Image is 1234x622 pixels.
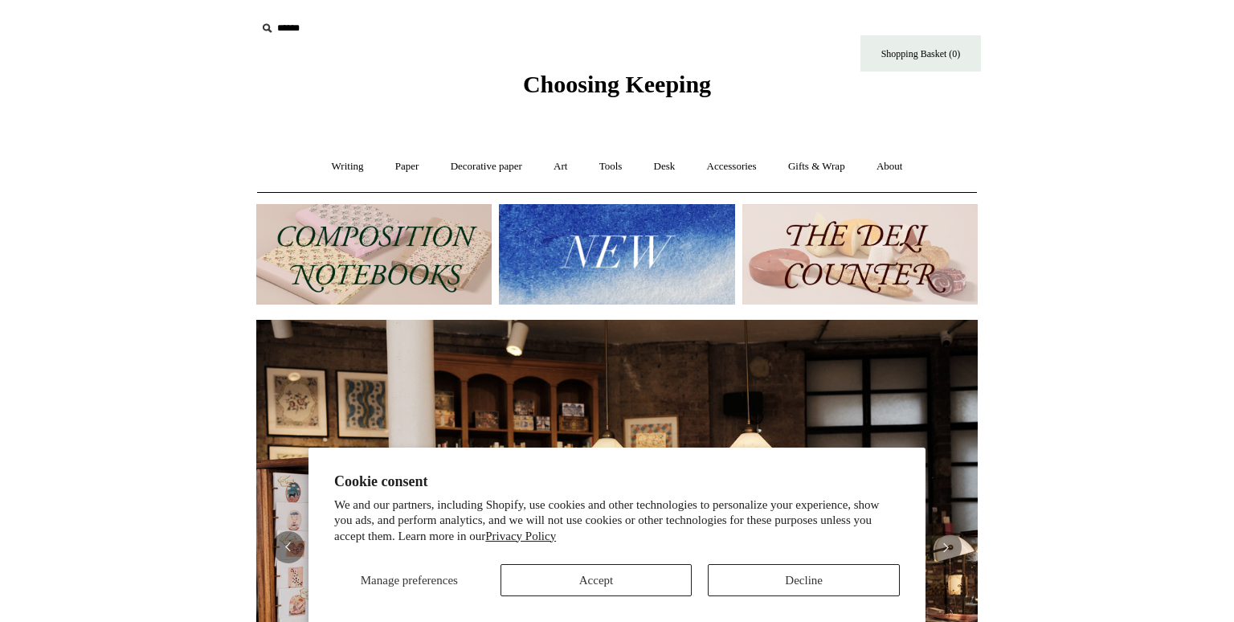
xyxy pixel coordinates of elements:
[334,497,900,545] p: We and our partners, including Shopify, use cookies and other technologies to personalize your ex...
[693,145,771,188] a: Accessories
[381,145,434,188] a: Paper
[708,564,900,596] button: Decline
[774,145,860,188] a: Gifts & Wrap
[256,204,492,305] img: 202302 Composition ledgers.jpg__PID:69722ee6-fa44-49dd-a067-31375e5d54ec
[539,145,582,188] a: Art
[742,204,978,305] img: The Deli Counter
[523,71,711,97] span: Choosing Keeping
[485,530,556,542] a: Privacy Policy
[523,84,711,95] a: Choosing Keeping
[585,145,637,188] a: Tools
[499,204,734,305] img: New.jpg__PID:f73bdf93-380a-4a35-bcfe-7823039498e1
[334,564,484,596] button: Manage preferences
[334,473,900,490] h2: Cookie consent
[317,145,378,188] a: Writing
[361,574,458,587] span: Manage preferences
[272,531,304,563] button: Previous
[862,145,917,188] a: About
[930,531,962,563] button: Next
[639,145,690,188] a: Desk
[860,35,981,72] a: Shopping Basket (0)
[436,145,537,188] a: Decorative paper
[501,564,693,596] button: Accept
